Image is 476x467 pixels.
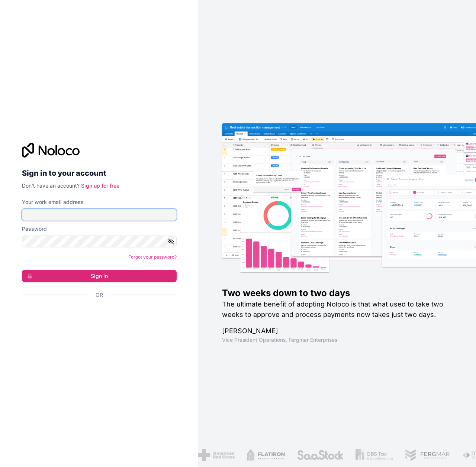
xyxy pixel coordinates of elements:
h2: Sign in to your account [22,166,177,180]
label: Password [22,225,47,233]
span: Don't have an account? [22,182,80,189]
input: Email address [22,209,177,221]
img: /assets/saastock-C6Zbiodz.png [296,449,343,461]
h1: Two weeks down to two days [222,287,452,299]
h1: Vice President Operations , Fergmar Enterprises [222,336,452,344]
label: Your work email address [22,198,84,206]
h2: The ultimate benefit of adopting Noloco is that what used to take two weeks to approve and proces... [222,299,452,320]
a: Forgot your password? [128,254,177,260]
img: /assets/flatiron-C8eUkumj.png [246,449,284,461]
img: /assets/fergmar-CudnrXN5.png [405,449,450,461]
span: Or [96,291,103,299]
input: Password [22,236,177,247]
a: Sign up for free [81,182,119,189]
img: /assets/gbstax-C-GtDUiK.png [355,449,392,461]
h1: [PERSON_NAME] [222,326,452,336]
button: Sign in [22,270,177,282]
iframe: Sign in with Google Button [18,307,174,323]
img: /assets/american-red-cross-BAupjrZR.png [198,449,234,461]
